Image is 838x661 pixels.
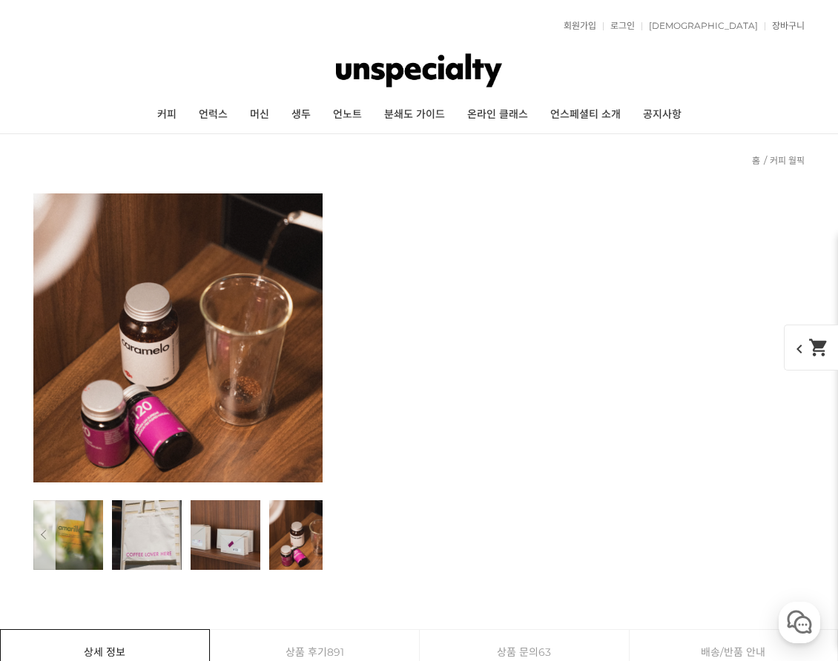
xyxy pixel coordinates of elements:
a: 언스페셜티 소개 [539,96,632,133]
button: 이전 [33,500,56,570]
img: 언스페셜티 몰 [336,48,503,93]
a: 장바구니 [765,21,805,30]
a: 커피 [146,96,188,133]
mat-icon: shopping_cart [808,337,829,358]
img: 4월 커피 월픽 클라리멘토 [33,193,323,482]
a: 홈 [752,155,760,166]
a: 언노트 [322,96,373,133]
a: 로그인 [603,21,635,30]
a: 분쇄도 가이드 [373,96,456,133]
a: 커피 월픽 [770,155,805,166]
a: 언럭스 [188,96,239,133]
a: 공지사항 [632,96,693,133]
a: [DEMOGRAPHIC_DATA] [641,21,758,30]
a: 머신 [239,96,280,133]
a: 온라인 클래스 [456,96,539,133]
a: 생두 [280,96,322,133]
a: 회원가입 [556,21,596,30]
